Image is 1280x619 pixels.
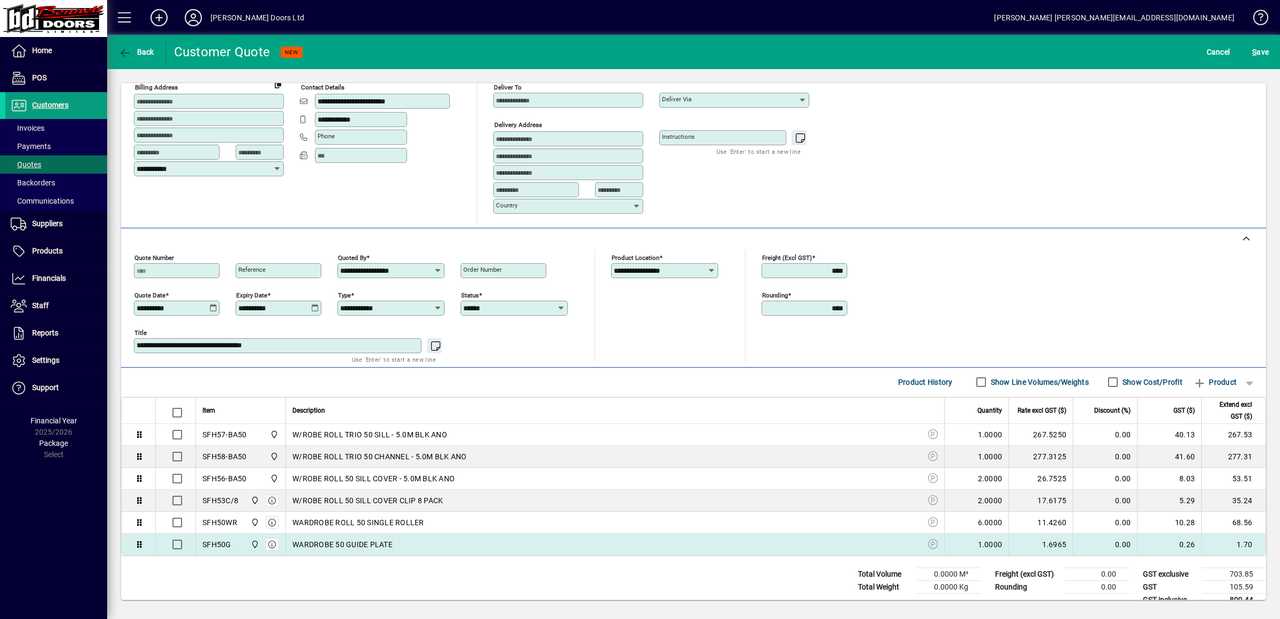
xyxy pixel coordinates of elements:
[338,291,351,299] mat-label: Type
[1015,517,1066,528] div: 11.4260
[5,238,107,265] a: Products
[1173,405,1195,416] span: GST ($)
[5,38,107,64] a: Home
[1201,468,1266,490] td: 53.51
[5,119,107,137] a: Invoices
[1137,468,1201,490] td: 8.03
[269,76,287,93] button: Copy to Delivery address
[267,451,280,463] span: Bennett Doors Ltd
[1201,512,1266,534] td: 68.56
[978,517,1003,528] span: 6.0000
[461,291,479,299] mat-label: Status
[1201,446,1266,468] td: 277.31
[1073,446,1137,468] td: 0.00
[612,253,659,261] mat-label: Product location
[1073,490,1137,512] td: 0.00
[1073,534,1137,555] td: 0.00
[32,356,59,364] span: Settings
[978,429,1003,440] span: 1.0000
[248,495,260,506] span: Bennett Doors Ltd
[202,539,231,550] div: SFH50G
[1094,405,1131,416] span: Discount (%)
[210,9,304,26] div: [PERSON_NAME] Doors Ltd
[11,178,55,187] span: Backorders
[1193,374,1237,391] span: Product
[11,160,41,169] span: Quotes
[267,429,280,441] span: Bennett Doors Ltd
[978,451,1003,462] span: 1.0000
[5,211,107,237] a: Suppliers
[39,439,68,448] span: Package
[1201,424,1266,446] td: 267.53
[11,124,44,132] span: Invoices
[1204,42,1233,62] button: Cancel
[1137,512,1201,534] td: 10.28
[1073,424,1137,446] td: 0.00
[1015,539,1066,550] div: 1.6965
[32,219,63,228] span: Suppliers
[32,247,63,255] span: Products
[1015,451,1066,462] div: 277.3125
[5,293,107,319] a: Staff
[662,95,691,103] mat-label: Deliver via
[1201,490,1266,512] td: 35.24
[1245,2,1267,37] a: Knowledge Base
[1202,580,1266,593] td: 105.59
[292,405,325,416] span: Description
[978,473,1003,484] span: 2.0000
[202,495,238,506] div: SFH53C/8
[978,495,1003,506] span: 2.0000
[717,145,801,158] mat-hint: Use 'Enter' to start a new line
[1015,473,1066,484] div: 26.7525
[1065,568,1129,580] td: 0.00
[1015,495,1066,506] div: 17.6175
[494,84,522,91] mat-label: Deliver To
[107,42,166,62] app-page-header-button: Back
[134,291,165,299] mat-label: Quote date
[1018,405,1066,416] span: Rate excl GST ($)
[5,265,107,292] a: Financials
[174,43,270,61] div: Customer Quote
[202,405,215,416] span: Item
[1015,429,1066,440] div: 267.5250
[116,42,157,62] button: Back
[11,142,51,151] span: Payments
[5,137,107,155] a: Payments
[917,580,981,593] td: 0.0000 Kg
[1201,534,1266,555] td: 1.70
[990,580,1065,593] td: Rounding
[5,347,107,374] a: Settings
[32,73,47,82] span: POS
[1252,43,1269,61] span: ave
[238,266,266,273] mat-label: Reference
[917,568,981,580] td: 0.0000 M³
[202,451,247,462] div: SFH58-BA50
[1120,377,1183,387] label: Show Cost/Profit
[292,539,393,550] span: WARDROBE 50 GUIDE PLATE
[352,353,436,366] mat-hint: Use 'Enter' to start a new line
[134,253,174,261] mat-label: Quote number
[32,101,69,109] span: Customers
[5,174,107,192] a: Backorders
[285,49,298,56] span: NEW
[248,517,260,528] span: Bennett Doors Ltd
[1073,468,1137,490] td: 0.00
[1137,424,1201,446] td: 40.13
[5,375,107,401] a: Support
[977,405,1002,416] span: Quantity
[1249,42,1271,62] button: Save
[1188,372,1242,392] button: Product
[32,383,59,392] span: Support
[1252,48,1256,56] span: S
[236,291,267,299] mat-label: Expiry date
[292,451,467,462] span: W/ROBE ROLL TRIO 50 CHANNEL - 5.0M BLK ANO
[202,473,247,484] div: SFH56-BA50
[31,416,77,425] span: Financial Year
[1065,580,1129,593] td: 0.00
[978,539,1003,550] span: 1.0000
[463,266,502,273] mat-label: Order number
[292,495,443,506] span: W/ROBE ROLL 50 SILL COVER CLIP 8 PACK
[267,473,280,484] span: Bennett Doors Ltd
[1138,593,1202,607] td: GST inclusive
[989,377,1089,387] label: Show Line Volumes/Weights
